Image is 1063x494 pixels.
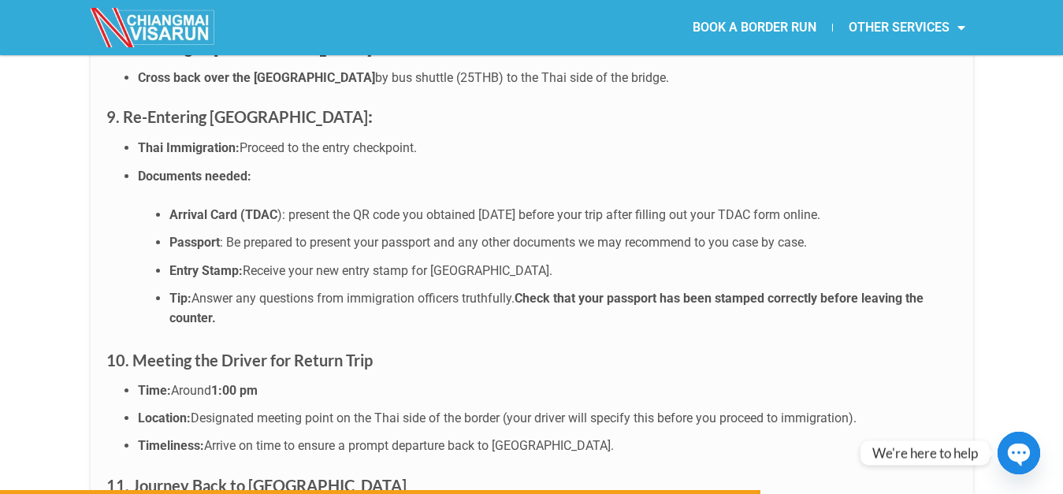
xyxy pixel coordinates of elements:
[106,107,368,126] strong: 9. Re-Entering [GEOGRAPHIC_DATA]
[169,232,957,253] li: : Be prepared to present your passport and any other documents we may recommend to you case by case.
[169,235,220,250] strong: Passport
[240,140,417,155] span: Proceed to the entry checkpoint.
[138,381,957,401] li: Around
[138,383,171,398] strong: Time:
[138,169,251,184] strong: Documents needed:
[106,351,373,370] strong: 10. Meeting the Driver for Return Trip
[243,263,552,278] span: Receive your new entry stamp for [GEOGRAPHIC_DATA].
[532,9,981,46] nav: Menu
[211,383,258,398] strong: 1:00 pm
[138,438,204,453] strong: Timeliness:
[169,207,277,222] strong: Arrival Card (TDAC
[204,438,614,453] span: Arrive on time to ensure a prompt departure back to [GEOGRAPHIC_DATA].
[169,291,191,306] strong: Tip:
[169,263,243,278] strong: Entry Stamp:
[138,68,957,88] li: by bus shuttle (25THB) to the Thai side of the bridge.
[138,140,240,155] strong: Thai Immigration:
[191,291,515,306] span: Answer any questions from immigration officers truthfully.
[833,9,981,46] a: OTHER SERVICES
[138,410,191,425] strong: Location:
[368,108,373,127] strong: :
[169,291,924,326] b: Check that your passport has been stamped correctly before leaving the counter.
[138,408,957,429] li: Designated meeting point on the Thai side of the border (your driver will specify this before you...
[138,70,375,85] strong: Cross back over the [GEOGRAPHIC_DATA]
[677,9,832,46] a: BOOK A BORDER RUN
[169,205,957,225] li: ): present the QR code you obtained [DATE] before your trip after filling out your TDAC form online.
